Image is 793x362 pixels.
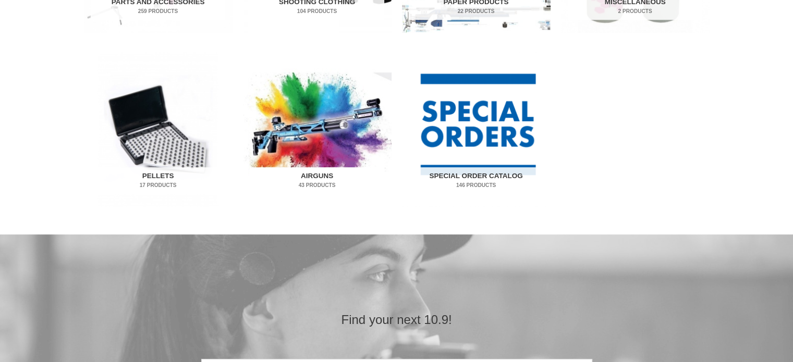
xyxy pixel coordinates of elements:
h2: Airguns [250,167,384,194]
mark: 146 Products [409,181,543,189]
mark: 43 Products [250,181,384,189]
h2: Find your next 10.9! [201,311,592,328]
img: Special Order Catalog [402,52,551,207]
mark: 104 Products [250,7,384,15]
a: Visit product category Special Order Catalog [402,52,551,207]
a: Visit product category Airguns [243,52,392,207]
mark: 22 Products [409,7,543,15]
img: Pellets [84,52,233,207]
mark: 2 Products [568,7,702,15]
mark: 259 Products [91,7,225,15]
h2: Special Order Catalog [409,167,543,194]
a: Visit product category Pellets [84,52,233,207]
img: Airguns [243,52,392,207]
mark: 17 Products [91,181,225,189]
h2: Pellets [91,167,225,194]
